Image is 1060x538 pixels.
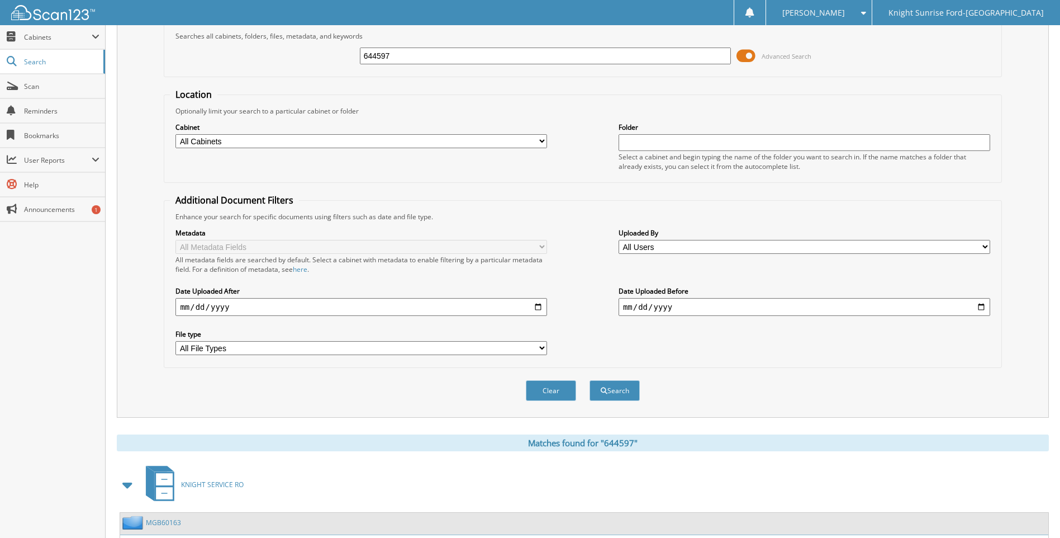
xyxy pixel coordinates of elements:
[888,10,1044,16] span: Knight Sunrise Ford-[GEOGRAPHIC_DATA]
[181,480,244,489] span: KNIGHT SERVICE RO
[175,122,547,132] label: Cabinet
[170,106,995,116] div: Optionally limit your search to a particular cabinet or folder
[619,152,990,171] div: Select a cabinet and begin typing the name of the folder you want to search in. If the name match...
[590,380,640,401] button: Search
[175,286,547,296] label: Date Uploaded After
[170,88,217,101] legend: Location
[619,298,990,316] input: end
[526,380,576,401] button: Clear
[24,205,99,214] span: Announcements
[619,286,990,296] label: Date Uploaded Before
[293,265,307,274] a: here
[92,205,101,214] div: 1
[170,194,299,206] legend: Additional Document Filters
[24,180,99,190] span: Help
[170,31,995,41] div: Searches all cabinets, folders, files, metadata, and keywords
[175,255,547,274] div: All metadata fields are searched by default. Select a cabinet with metadata to enable filtering b...
[782,10,845,16] span: [PERSON_NAME]
[122,516,146,530] img: folder2.png
[146,518,181,527] a: MGB60163
[175,228,547,238] label: Metadata
[139,463,244,507] a: KNIGHT SERVICE RO
[1004,484,1060,538] iframe: Chat Widget
[175,298,547,316] input: start
[24,82,99,91] span: Scan
[117,435,1049,451] div: Matches found for "644597"
[24,106,99,116] span: Reminders
[11,5,95,20] img: scan123-logo-white.svg
[24,155,92,165] span: User Reports
[762,52,811,60] span: Advanced Search
[170,212,995,221] div: Enhance your search for specific documents using filters such as date and file type.
[24,32,92,42] span: Cabinets
[175,329,547,339] label: File type
[24,131,99,140] span: Bookmarks
[619,122,990,132] label: Folder
[24,57,98,67] span: Search
[619,228,990,238] label: Uploaded By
